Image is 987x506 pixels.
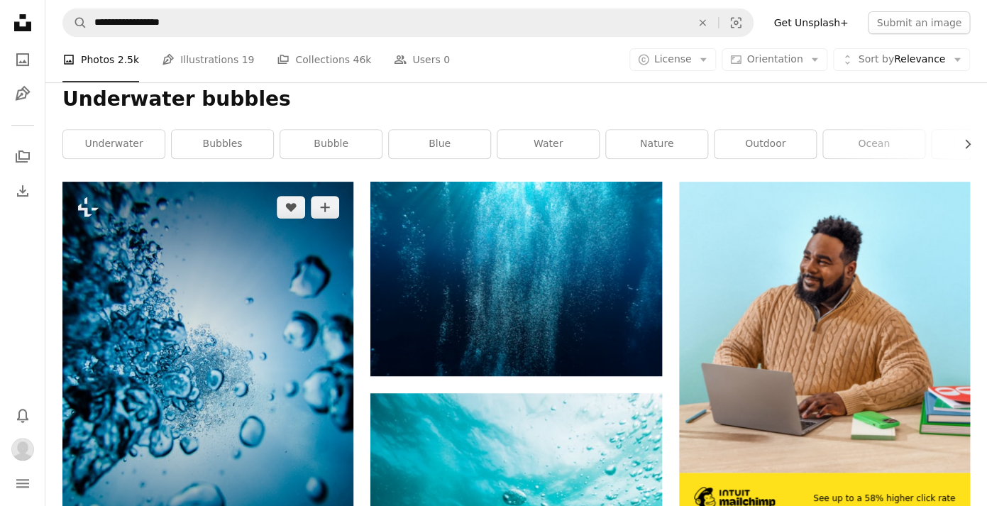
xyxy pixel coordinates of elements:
a: Illustrations 19 [162,37,254,82]
a: Illustrations [9,79,37,108]
h1: Underwater bubbles [62,87,970,112]
button: Add to Collection [311,196,339,219]
a: water [497,130,599,158]
span: Relevance [858,53,945,67]
form: Find visuals sitewide [62,9,754,37]
img: file-1722962830841-dea897b5811bimage [679,182,970,472]
button: Clear [687,9,718,36]
button: License [629,48,717,71]
a: Collections 46k [277,37,371,82]
span: 19 [242,52,255,67]
a: blue [389,130,490,158]
a: bubble [280,130,382,158]
a: Get Unsplash+ [765,11,856,34]
a: a close up of water bubbles on a blue surface [62,369,353,382]
button: Search Unsplash [63,9,87,36]
span: Orientation [746,53,803,65]
a: Home — Unsplash [9,9,37,40]
button: Sort byRelevance [833,48,970,71]
a: photography of blue water [370,272,661,285]
a: bubbles [172,130,273,158]
a: ocean [823,130,925,158]
img: photography of blue water [370,182,661,375]
button: Like [277,196,305,219]
span: Sort by [858,53,893,65]
button: Visual search [719,9,753,36]
a: Users 0 [394,37,450,82]
button: scroll list to the right [954,130,970,158]
button: Notifications [9,401,37,429]
a: Collections [9,143,37,171]
a: underwater [63,130,165,158]
span: See up to a 58% higher click rate [813,493,955,505]
a: nature [606,130,707,158]
button: Orientation [722,48,827,71]
button: Profile [9,435,37,463]
span: 0 [443,52,450,67]
button: Menu [9,469,37,497]
a: Photos [9,45,37,74]
a: Download History [9,177,37,205]
button: Submit an image [868,11,970,34]
a: outdoor [715,130,816,158]
span: 46k [353,52,371,67]
span: License [654,53,692,65]
img: Avatar of user Julien LaVertu [11,438,34,461]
